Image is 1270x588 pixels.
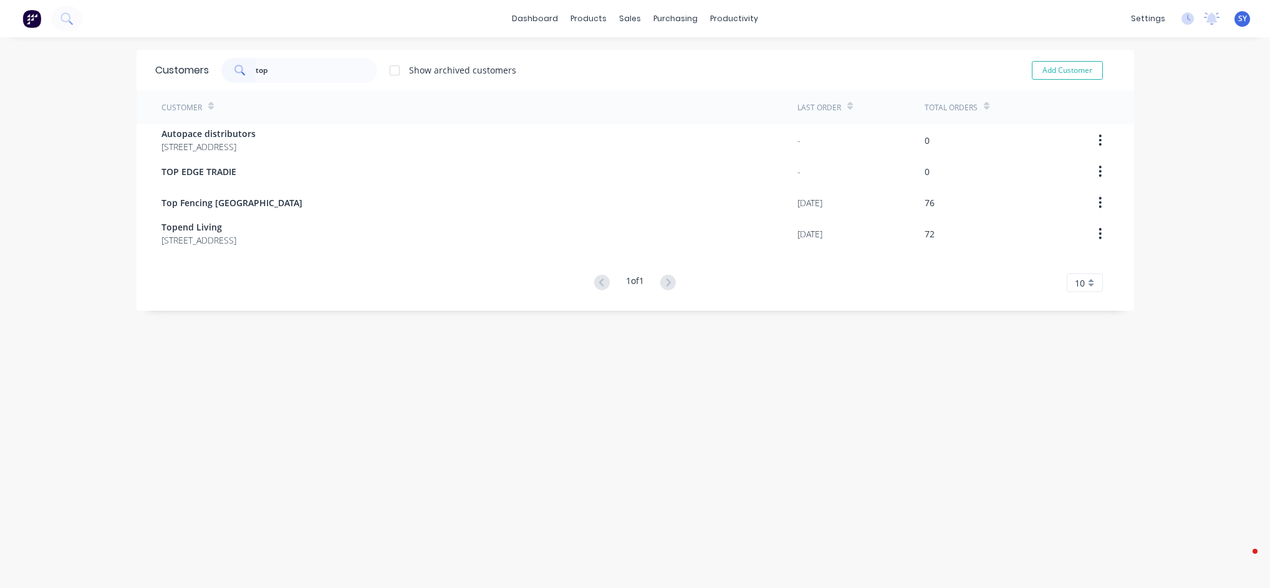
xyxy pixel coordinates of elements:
[797,165,801,178] div: -
[704,9,764,28] div: productivity
[22,9,41,28] img: Factory
[161,196,302,209] span: Top Fencing [GEOGRAPHIC_DATA]
[613,9,647,28] div: sales
[161,102,202,113] div: Customer
[797,227,822,240] div: [DATE]
[1125,9,1171,28] div: settings
[564,9,613,28] div: products
[626,274,644,292] div: 1 of 1
[161,127,256,140] span: Autopace distributors
[256,58,377,83] input: Search customers...
[161,165,236,178] span: TOP EDGE TRADIE
[506,9,564,28] a: dashboard
[1238,13,1247,24] span: SY
[797,134,801,147] div: -
[797,102,841,113] div: Last Order
[155,63,209,78] div: Customers
[925,165,930,178] div: 0
[647,9,704,28] div: purchasing
[797,196,822,209] div: [DATE]
[925,196,935,209] div: 76
[161,220,236,234] span: Topend Living
[1032,61,1103,80] button: Add Customer
[161,234,236,247] span: [STREET_ADDRESS]
[925,227,935,240] div: 72
[1228,546,1258,576] iframe: Intercom live chat
[925,102,978,113] div: Total Orders
[161,140,256,153] span: [STREET_ADDRESS]
[409,64,516,77] div: Show archived customers
[1075,277,1085,290] span: 10
[925,134,930,147] div: 0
